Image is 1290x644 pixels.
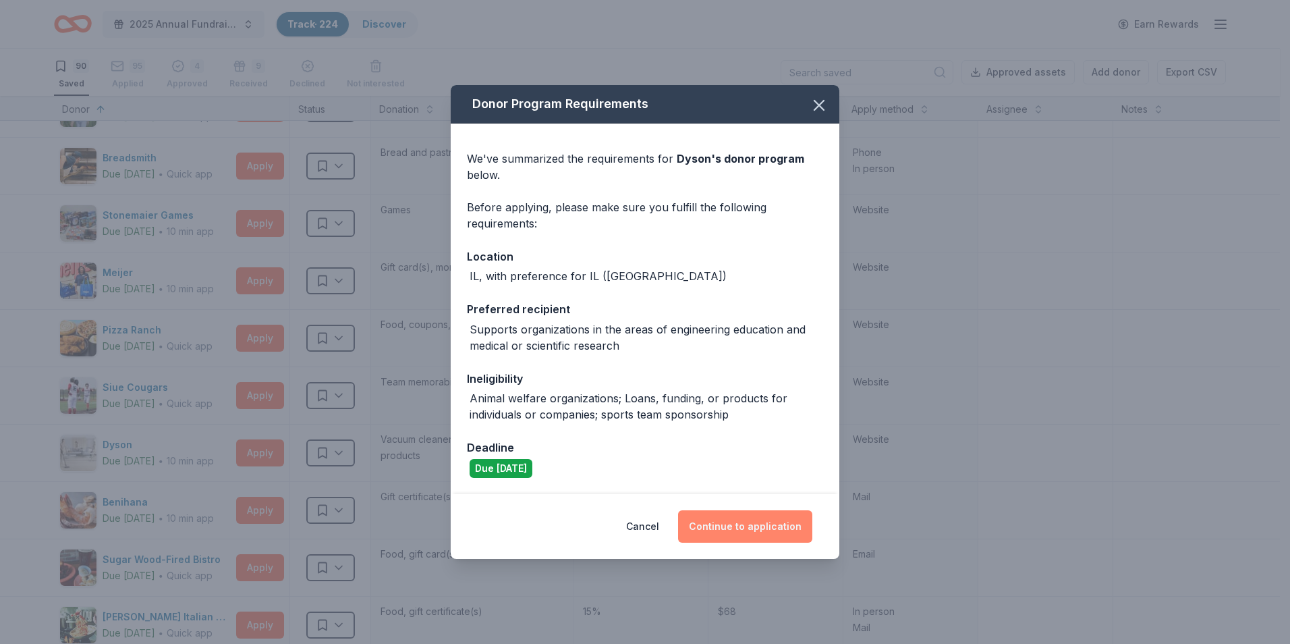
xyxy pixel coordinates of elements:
span: Dyson 's donor program [677,152,804,165]
div: Ineligibility [467,370,823,387]
div: Due [DATE] [470,459,532,478]
button: Continue to application [678,510,812,543]
div: Before applying, please make sure you fulfill the following requirements: [467,199,823,232]
div: Location [467,248,823,265]
div: We've summarized the requirements for below. [467,151,823,183]
div: Donor Program Requirements [451,85,839,124]
div: Animal welfare organizations; Loans, funding, or products for individuals or companies; sports te... [470,390,823,423]
div: Deadline [467,439,823,456]
button: Cancel [626,510,659,543]
div: Preferred recipient [467,300,823,318]
div: Supports organizations in the areas of engineering education and medical or scientific research [470,321,823,354]
div: IL, with preference for IL ([GEOGRAPHIC_DATA]) [470,268,727,284]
